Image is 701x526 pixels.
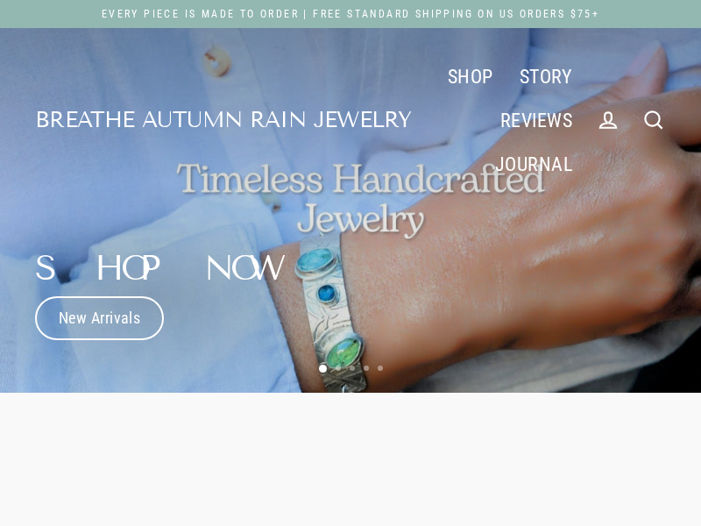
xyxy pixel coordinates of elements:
[378,366,383,371] li: Page dot 5
[364,366,369,371] li: Page dot 4
[35,110,411,131] a: Breathe Autumn Rain Jewelry
[435,54,506,98] a: SHOP
[319,365,327,373] li: Page dot 1
[487,98,585,142] a: REVIEWS
[506,54,585,98] a: STORY
[336,366,341,371] li: Page dot 2
[35,296,164,340] a: New Arrivals
[411,54,585,186] div: Primary
[35,251,266,286] h2: Shop Now
[482,142,585,186] a: JOURNAL
[350,366,355,371] li: Page dot 3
